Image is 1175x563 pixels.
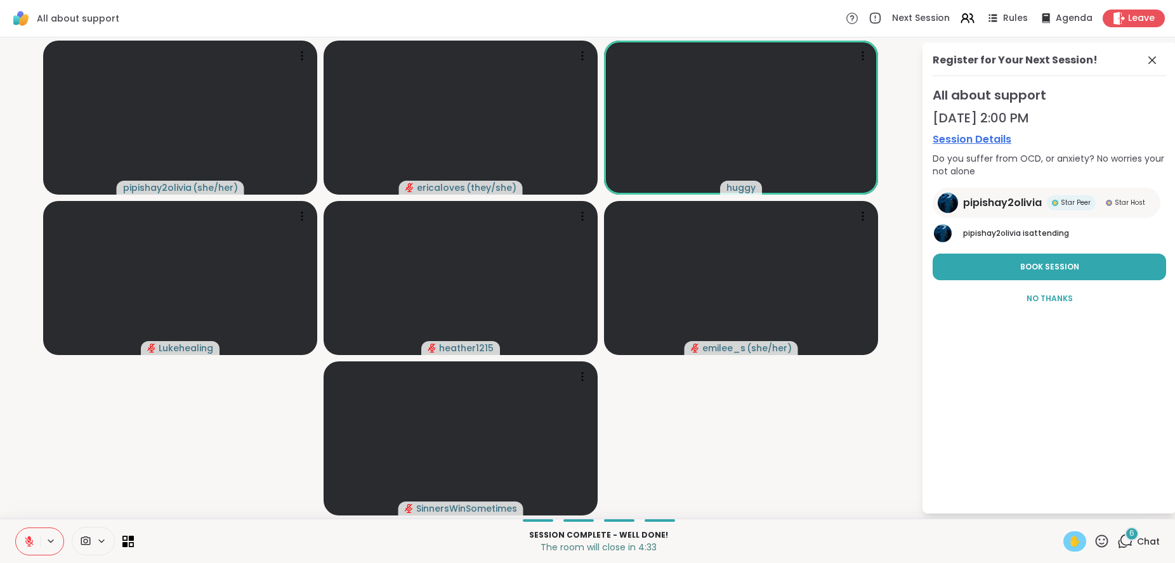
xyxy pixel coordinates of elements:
[1052,200,1058,206] img: Star Peer
[1068,534,1081,549] span: ✋
[747,342,792,354] span: ( she/her )
[933,254,1166,280] button: Book Session
[933,109,1166,127] div: [DATE] 2:00 PM
[147,344,156,353] span: audio-muted
[934,224,952,242] img: pipishay2olivia
[938,193,958,213] img: pipishay2olivia
[963,228,1166,239] p: is attending
[1129,528,1134,539] span: 6
[1003,12,1028,25] span: Rules
[466,181,516,194] span: ( they/she )
[439,342,494,354] span: heather1215
[1020,261,1079,273] span: Book Session
[141,529,1056,541] p: Session Complete - well done!
[159,342,213,354] span: Lukehealing
[193,181,238,194] span: ( she/her )
[417,181,465,194] span: ericaloves
[1027,293,1073,304] span: No Thanks
[691,344,700,353] span: audio-muted
[1056,12,1093,25] span: Agenda
[963,195,1042,210] span: pipishay2olivia
[726,181,756,194] span: huggy
[1128,12,1155,25] span: Leave
[416,502,517,515] span: SinnersWinSometimes
[702,342,745,354] span: emilee_s
[933,86,1166,104] span: All about support
[933,285,1166,312] button: No Thanks
[933,152,1166,178] div: Do you suffer from OCD, or anxiety? No worries your not alone
[933,132,1166,147] a: Session Details
[10,8,32,29] img: ShareWell Logomark
[892,12,950,25] span: Next Session
[141,541,1056,553] p: The room will close in 4:33
[1106,200,1112,206] img: Star Host
[405,504,414,513] span: audio-muted
[37,12,119,25] span: All about support
[933,188,1160,218] a: pipishay2oliviapipishay2oliviaStar PeerStar PeerStar HostStar Host
[963,228,1021,238] span: pipishay2olivia
[1115,198,1145,207] span: Star Host
[933,53,1098,68] div: Register for Your Next Session!
[123,181,192,194] span: pipishay2olivia
[1061,198,1091,207] span: Star Peer
[405,183,414,192] span: audio-muted
[1137,535,1160,548] span: Chat
[428,344,437,353] span: audio-muted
